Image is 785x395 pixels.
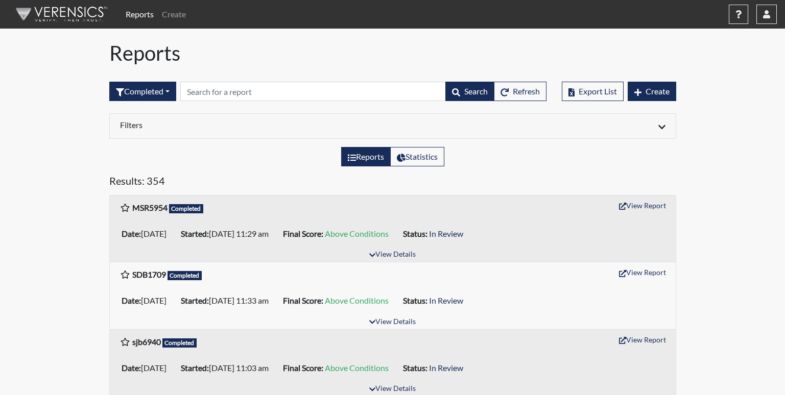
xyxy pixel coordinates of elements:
b: MSR5954 [132,203,168,212]
input: Search by Registration ID, Interview Number, or Investigation Name. [180,82,446,101]
li: [DATE] 11:29 am [177,226,279,242]
span: In Review [429,295,463,305]
button: Completed [109,82,176,101]
span: Completed [169,204,204,213]
h5: Results: 354 [109,175,676,191]
h6: Filters [120,120,385,130]
b: Started: [181,229,209,238]
b: Status: [403,295,427,305]
span: Above Conditions [325,363,389,373]
b: Final Score: [283,295,323,305]
button: View Report [614,264,671,280]
b: Status: [403,363,427,373]
div: Click to expand/collapse filters [112,120,673,132]
div: Filter by interview status [109,82,176,101]
button: View Details [365,315,420,329]
b: Started: [181,295,209,305]
button: Create [628,82,676,101]
b: Final Score: [283,229,323,238]
span: Completed [162,338,197,348]
li: [DATE] [117,360,177,376]
li: [DATE] 11:33 am [177,292,279,309]
b: Date: [122,229,141,238]
h1: Reports [109,41,676,65]
button: Search [445,82,494,101]
span: Completed [168,271,202,280]
b: Final Score: [283,363,323,373]
b: sjb6940 [132,337,161,347]
b: SDB1709 [132,269,166,279]
span: Create [646,86,670,96]
a: Create [158,4,190,24]
li: [DATE] [117,226,177,242]
span: In Review [429,363,463,373]
label: View statistics about completed interviews [390,147,444,166]
span: Search [464,86,488,96]
a: Reports [122,4,158,24]
button: Refresh [494,82,546,101]
button: View Report [614,197,671,213]
span: In Review [429,229,463,238]
button: Export List [562,82,624,101]
span: Refresh [513,86,540,96]
button: View Details [365,248,420,262]
li: [DATE] [117,292,177,309]
span: Above Conditions [325,295,389,305]
b: Status: [403,229,427,238]
span: Above Conditions [325,229,389,238]
b: Started: [181,363,209,373]
label: View the list of reports [341,147,391,166]
li: [DATE] 11:03 am [177,360,279,376]
b: Date: [122,363,141,373]
button: View Report [614,332,671,348]
b: Date: [122,295,141,305]
span: Export List [579,86,617,96]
